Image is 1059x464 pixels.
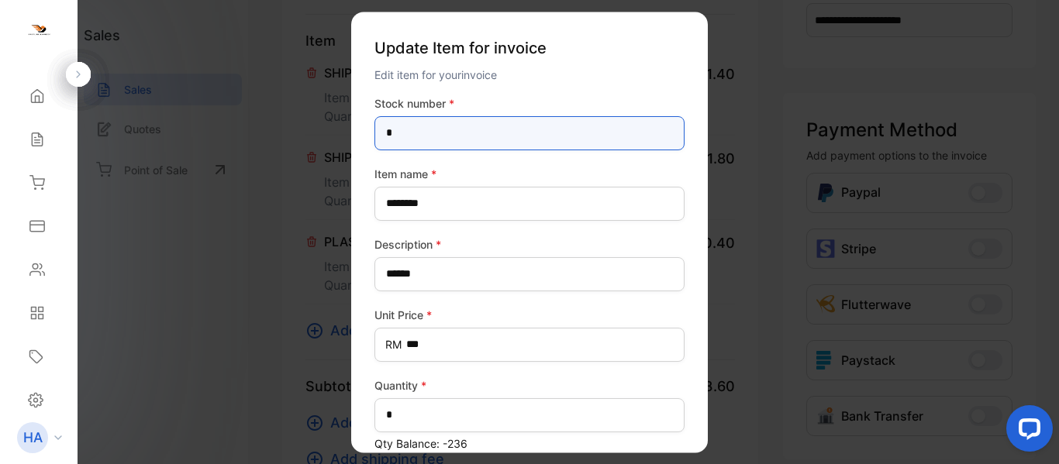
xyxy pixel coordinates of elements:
[374,307,685,323] label: Unit Price
[385,336,402,352] span: RM
[23,428,43,448] p: HA
[27,20,50,43] img: logo
[374,166,685,182] label: Item name
[374,68,497,81] span: Edit item for your invoice
[374,236,685,253] label: Description
[374,30,685,66] p: Update Item for invoice
[374,435,685,452] p: Qty Balance: -236
[374,95,685,112] label: Stock number
[994,399,1059,464] iframe: LiveChat chat widget
[374,377,685,394] label: Quantity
